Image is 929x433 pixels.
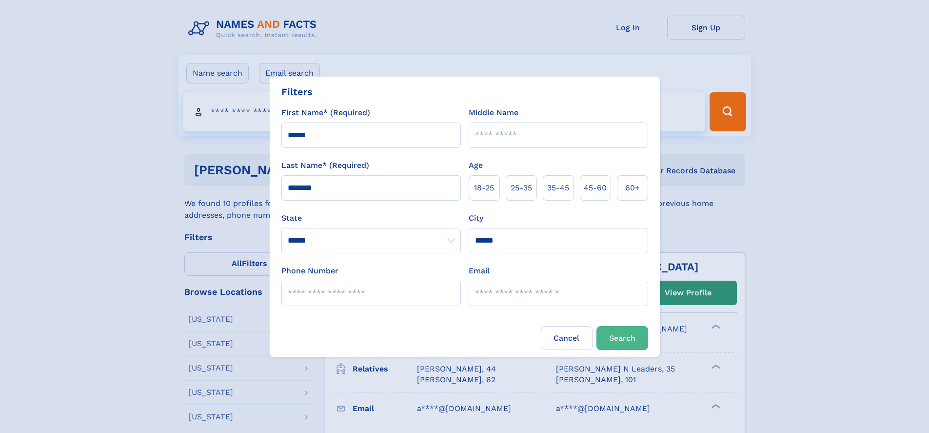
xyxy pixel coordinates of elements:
[469,212,483,224] label: City
[281,265,338,277] label: Phone Number
[511,182,532,194] span: 25‑35
[469,265,490,277] label: Email
[281,84,313,99] div: Filters
[281,107,370,119] label: First Name* (Required)
[281,160,369,171] label: Last Name* (Required)
[547,182,569,194] span: 35‑45
[469,160,483,171] label: Age
[474,182,494,194] span: 18‑25
[596,326,648,350] button: Search
[281,212,461,224] label: State
[625,182,640,194] span: 60+
[541,326,593,350] label: Cancel
[469,107,518,119] label: Middle Name
[584,182,607,194] span: 45‑60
